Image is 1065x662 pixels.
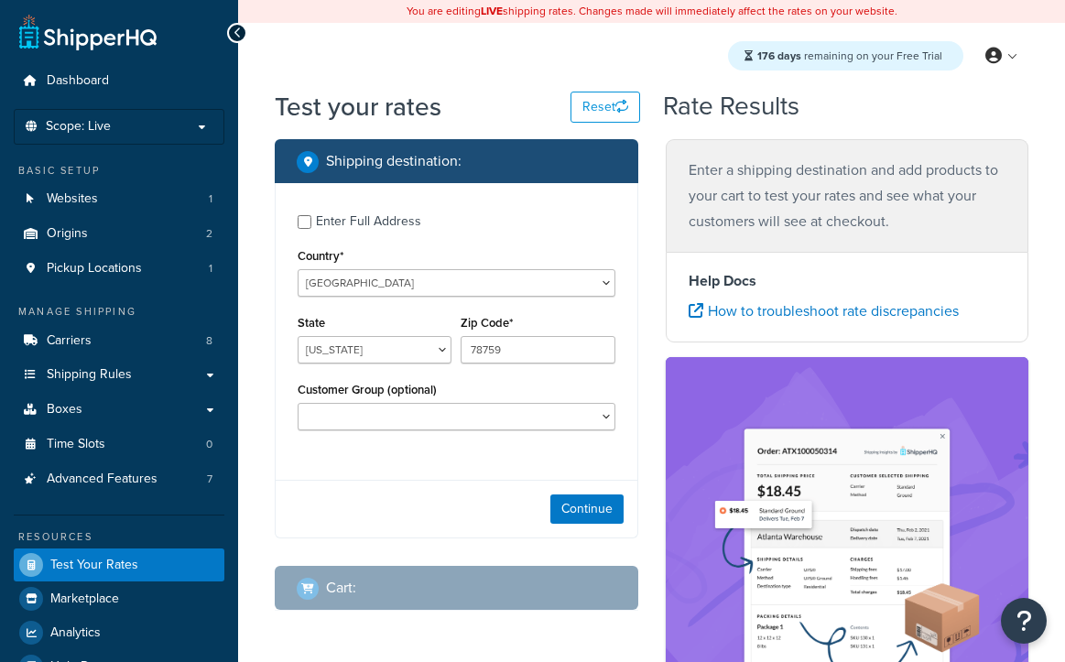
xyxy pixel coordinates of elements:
[461,316,513,330] label: Zip Code*
[316,209,421,234] div: Enter Full Address
[14,252,224,286] a: Pickup Locations1
[14,64,224,98] a: Dashboard
[14,616,224,649] a: Analytics
[47,437,105,452] span: Time Slots
[14,324,224,358] li: Carriers
[298,316,325,330] label: State
[689,270,1006,292] h4: Help Docs
[14,462,224,496] li: Advanced Features
[757,48,942,64] span: remaining on your Free Trial
[14,324,224,358] a: Carriers8
[298,383,437,396] label: Customer Group (optional)
[50,625,101,641] span: Analytics
[50,558,138,573] span: Test Your Rates
[209,261,212,277] span: 1
[14,582,224,615] a: Marketplace
[550,494,624,524] button: Continue
[298,215,311,229] input: Enter Full Address
[14,462,224,496] a: Advanced Features7
[47,191,98,207] span: Websites
[47,261,142,277] span: Pickup Locations
[14,217,224,251] li: Origins
[326,580,356,596] h2: Cart :
[47,333,92,349] span: Carriers
[14,182,224,216] a: Websites1
[298,249,343,263] label: Country*
[663,92,799,121] h2: Rate Results
[47,226,88,242] span: Origins
[1001,598,1047,644] button: Open Resource Center
[46,119,111,135] span: Scope: Live
[14,217,224,251] a: Origins2
[275,89,441,125] h1: Test your rates
[14,428,224,461] li: Time Slots
[14,252,224,286] li: Pickup Locations
[689,157,1006,234] p: Enter a shipping destination and add products to your cart to test your rates and see what your c...
[206,437,212,452] span: 0
[14,304,224,320] div: Manage Shipping
[757,48,801,64] strong: 176 days
[14,163,224,179] div: Basic Setup
[14,548,224,581] a: Test Your Rates
[50,591,119,607] span: Marketplace
[207,472,212,487] span: 7
[47,73,109,89] span: Dashboard
[14,182,224,216] li: Websites
[14,428,224,461] a: Time Slots0
[326,153,462,169] h2: Shipping destination :
[689,300,959,321] a: How to troubleshoot rate discrepancies
[206,226,212,242] span: 2
[14,358,224,392] a: Shipping Rules
[571,92,640,123] button: Reset
[47,367,132,383] span: Shipping Rules
[47,402,82,418] span: Boxes
[14,529,224,545] div: Resources
[209,191,212,207] span: 1
[47,472,158,487] span: Advanced Features
[14,393,224,427] a: Boxes
[481,3,503,19] b: LIVE
[206,333,212,349] span: 8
